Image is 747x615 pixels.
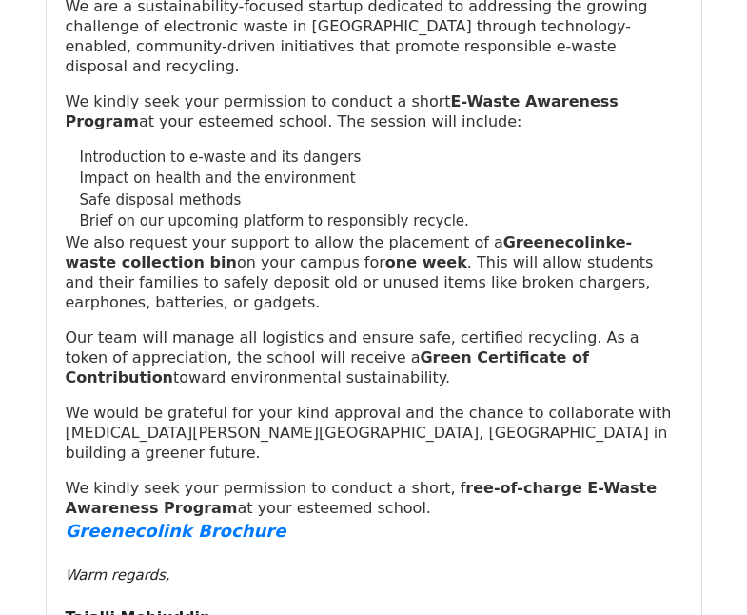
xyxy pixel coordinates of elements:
strong: Green Certificate of Contribution [66,348,589,387]
strong: E-Waste Awareness Program [66,92,619,130]
iframe: Chat Widget [652,524,747,615]
li: Impact on health and the environment [80,168,682,189]
p: We also request your support to allow the placement of a on your campus for . This will allow stu... [66,232,682,312]
p: We kindly seek your permission to conduct a short, f at your esteemed school. [66,478,682,518]
li: Brief on our upcoming platform to responsibly recycle. [80,210,682,232]
li: Safe disposal methods [80,189,682,211]
strong: one week [385,253,467,271]
b: ree-of-charge E-Waste Awareness Program [66,479,658,517]
font: Greenecolink Brochure [66,521,286,541]
p: Our team will manage all logistics and ensure safe, certified recycling. As a token of appreciati... [66,327,682,387]
p: We would be grateful for your kind approval and the chance to collaborate with [MEDICAL_DATA][PER... [66,403,682,463]
i: Warm regards, [66,566,170,584]
span: Greenecolink [503,233,616,251]
p: We kindly seek your permission to conduct a short at your esteemed school. The session will include: [66,91,682,131]
li: Introduction to e-waste and its dangers [80,147,682,169]
strong: e-waste collection bin [66,233,633,271]
a: Greenecolink Brochure [66,524,286,541]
